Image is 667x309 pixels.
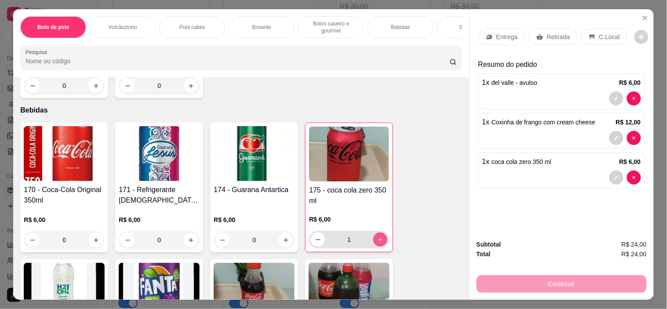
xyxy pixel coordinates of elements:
button: increase-product-quantity [184,79,198,93]
p: Bolo de pote [37,24,69,31]
p: Resumo do pedido [478,59,645,70]
p: Entrega [496,33,518,41]
p: Bebidas [391,24,410,31]
button: increase-product-quantity [184,233,198,247]
p: R$ 6,00 [119,215,200,224]
p: Pool cakes [179,24,205,31]
input: Pesquisa [26,57,450,65]
button: decrease-product-quantity [609,91,623,105]
p: 1 x [482,117,596,127]
button: decrease-product-quantity [120,233,135,247]
button: decrease-product-quantity [627,171,641,185]
button: decrease-product-quantity [215,233,230,247]
p: Salgados [459,24,481,31]
p: R$ 12,00 [616,118,641,127]
button: decrease-product-quantity [627,131,641,145]
strong: Subtotal [477,241,501,248]
h4: 170 - Coca-Cola Original 350ml [24,185,105,206]
img: product-image [309,127,389,182]
button: decrease-product-quantity [609,131,623,145]
p: Bebidas [20,105,462,116]
button: increase-product-quantity [279,233,293,247]
button: increase-product-quantity [373,233,387,247]
button: decrease-product-quantity [26,233,40,247]
span: coca cola zero 350 ml [492,158,551,165]
p: 1 x [482,156,552,167]
p: Brownie [252,24,271,31]
p: Retirada [547,33,570,41]
p: R$ 6,00 [620,78,641,87]
h4: 174 - Guarana Antartica [214,185,295,195]
button: increase-product-quantity [89,79,103,93]
h4: 171 - Refrigerante [DEMOGRAPHIC_DATA] Guaraná Lata 350ml [119,185,200,206]
button: decrease-product-quantity [120,79,135,93]
img: product-image [119,126,200,181]
h4: 175 - coca cola zero 350 ml [309,185,389,206]
span: Coxinha de frango com cream cheese [492,119,596,126]
span: del valle - avulso [492,79,537,86]
label: Pesquisa [26,48,50,56]
img: product-image [214,126,295,181]
button: increase-product-quantity [89,233,103,247]
p: R$ 6,00 [214,215,295,224]
p: 1 x [482,77,538,88]
strong: Total [477,251,491,258]
button: decrease-product-quantity [634,30,649,44]
button: decrease-product-quantity [627,91,641,105]
p: Bolos caseiro e gourmet [306,20,357,34]
p: R$ 6,00 [24,215,105,224]
span: R$ 24,00 [622,249,647,259]
p: Vulcãozinho [109,24,137,31]
p: R$ 6,00 [620,157,641,166]
button: Close [638,11,652,25]
button: decrease-product-quantity [609,171,623,185]
p: C.Local [599,33,620,41]
button: decrease-product-quantity [26,79,40,93]
span: R$ 24,00 [622,240,647,249]
img: product-image [24,126,105,181]
button: decrease-product-quantity [311,233,325,247]
p: R$ 6,00 [309,215,389,224]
